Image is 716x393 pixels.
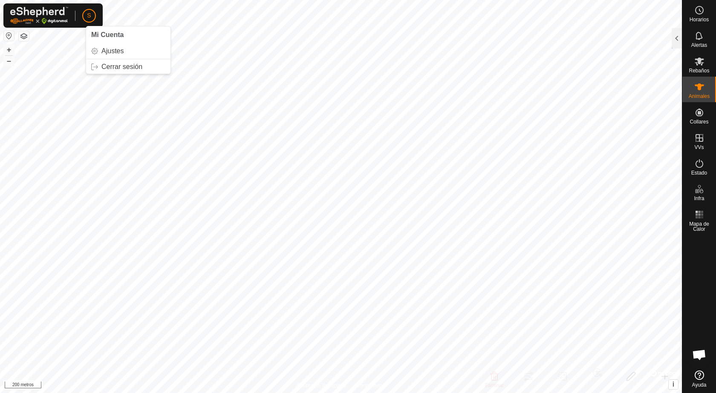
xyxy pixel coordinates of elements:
font: Alertas [691,42,707,48]
a: Ajustes [86,44,170,58]
img: Logotipo de Gallagher [10,7,68,24]
font: + [7,45,12,54]
font: – [7,56,11,65]
font: Estado [691,170,707,176]
font: Rebaños [689,68,709,74]
font: Ajustes [101,47,124,55]
button: Restablecer Mapa [4,31,14,41]
font: Collares [690,119,708,125]
a: Política de Privacidad [297,382,346,390]
font: Infra [694,195,704,201]
div: Chat abierto [687,342,712,367]
a: Contáctenos [356,382,385,390]
font: S [87,12,91,19]
font: Ayuda [692,382,707,388]
button: – [4,56,14,66]
font: i [673,381,674,388]
button: + [4,45,14,55]
font: Mapa de Calor [689,221,709,232]
font: Cerrar sesión [101,63,142,70]
font: Política de Privacidad [297,383,346,389]
a: Ayuda [682,367,716,391]
font: VVs [694,144,704,150]
font: Animales [689,93,710,99]
font: Horarios [690,17,709,23]
button: Capas del Mapa [19,31,29,41]
font: Contáctenos [356,383,385,389]
a: Cerrar sesión [86,60,170,74]
font: Mi Cuenta [91,31,124,38]
button: i [669,380,678,389]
